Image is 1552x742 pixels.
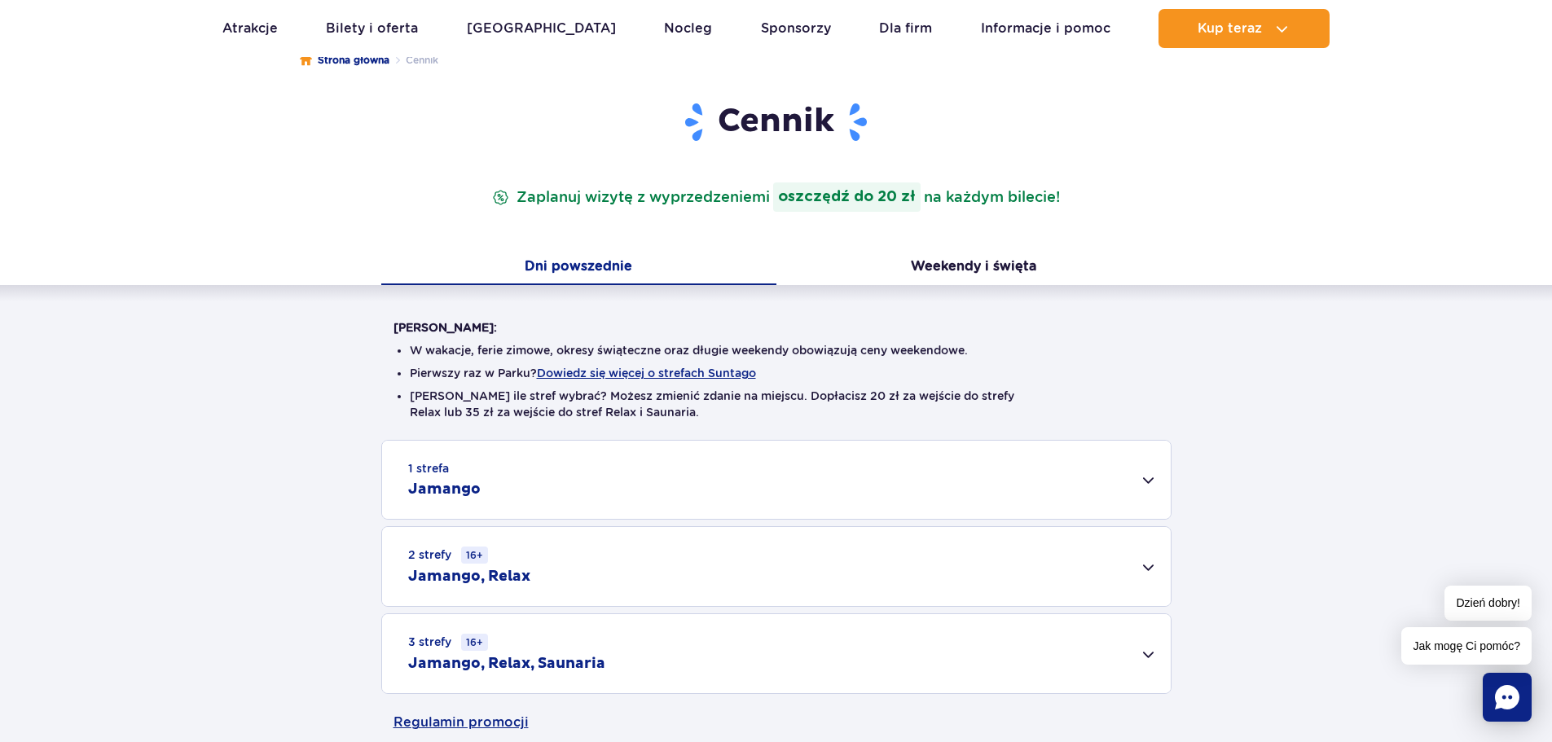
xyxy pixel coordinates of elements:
[300,52,389,68] a: Strona główna
[1401,627,1532,665] span: Jak mogę Ci pomóc?
[410,388,1143,420] li: [PERSON_NAME] ile stref wybrać? Możesz zmienić zdanie na miejscu. Dopłacisz 20 zł za wejście do s...
[1159,9,1330,48] button: Kup teraz
[489,182,1063,212] p: Zaplanuj wizytę z wyprzedzeniem na każdym bilecie!
[467,9,616,48] a: [GEOGRAPHIC_DATA]
[1198,21,1262,36] span: Kup teraz
[664,9,712,48] a: Nocleg
[389,52,438,68] li: Cennik
[776,251,1172,285] button: Weekendy i święta
[326,9,418,48] a: Bilety i oferta
[222,9,278,48] a: Atrakcje
[1444,586,1532,621] span: Dzień dobry!
[410,365,1143,381] li: Pierwszy raz w Parku?
[393,321,497,334] strong: [PERSON_NAME]:
[408,634,488,651] small: 3 strefy
[537,367,756,380] button: Dowiedz się więcej o strefach Suntago
[393,101,1159,143] h1: Cennik
[408,547,488,564] small: 2 strefy
[461,547,488,564] small: 16+
[879,9,932,48] a: Dla firm
[461,634,488,651] small: 16+
[381,251,776,285] button: Dni powszednie
[1483,673,1532,722] div: Chat
[408,460,449,476] small: 1 strefa
[981,9,1110,48] a: Informacje i pomoc
[408,480,481,499] h2: Jamango
[408,567,530,586] h2: Jamango, Relax
[761,9,831,48] a: Sponsorzy
[410,342,1143,358] li: W wakacje, ferie zimowe, okresy świąteczne oraz długie weekendy obowiązują ceny weekendowe.
[408,654,605,674] h2: Jamango, Relax, Saunaria
[773,182,921,212] strong: oszczędź do 20 zł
